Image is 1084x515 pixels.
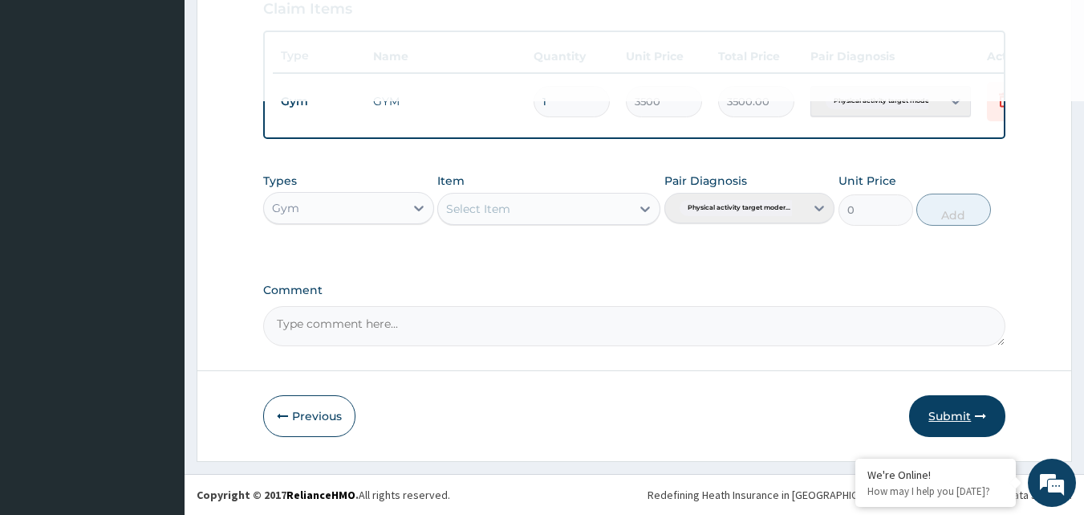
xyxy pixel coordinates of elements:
label: Comment [263,284,1006,297]
footer: All rights reserved. [185,474,1084,515]
p: How may I help you today? [867,484,1004,498]
div: Gym [272,200,299,216]
label: Types [263,174,297,188]
label: Unit Price [838,173,896,189]
div: Chat with us now [83,90,270,111]
textarea: Type your message and hit 'Enter' [8,344,306,400]
div: Select Item [446,201,510,217]
label: Item [437,173,465,189]
button: Previous [263,395,355,437]
img: d_794563401_company_1708531726252_794563401 [30,80,65,121]
a: RelianceHMO [286,488,355,502]
label: Pair Diagnosis [664,173,747,189]
div: Redefining Heath Insurance in [GEOGRAPHIC_DATA] using Telemedicine and Data Science! [648,487,1072,503]
span: We're online! [93,155,221,317]
button: Submit [909,395,1005,437]
strong: Copyright © 2017 . [197,488,359,502]
button: Add [916,194,991,226]
div: We're Online! [867,468,1004,482]
div: Minimize live chat window [263,8,302,47]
